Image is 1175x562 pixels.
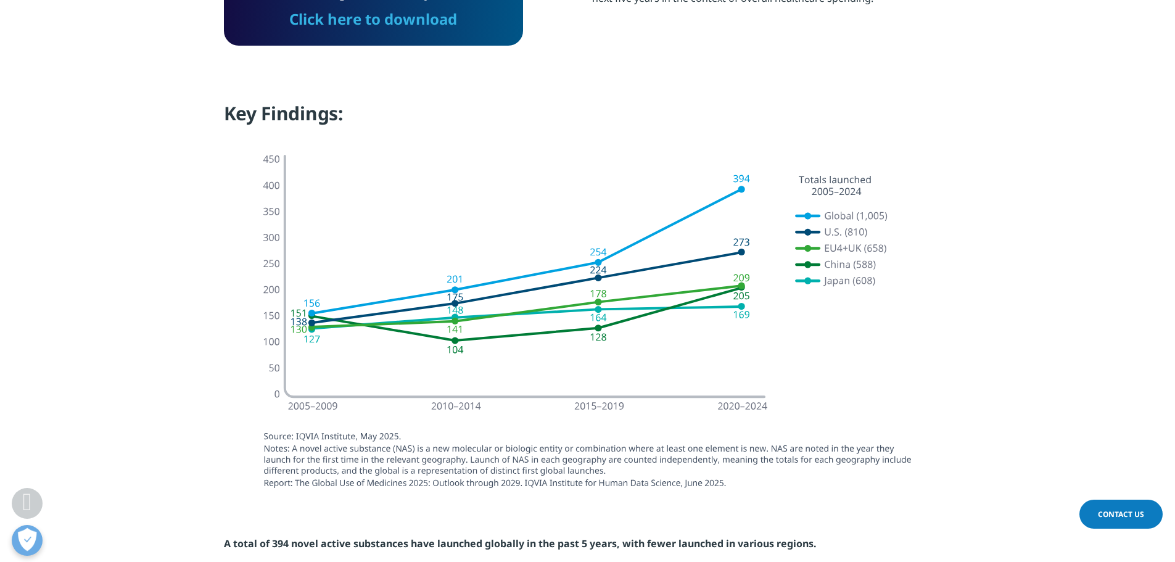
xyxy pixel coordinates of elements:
a: Click here to download [289,9,457,29]
strong: A total of 394 novel active substances have launched globally in the past 5 years, with fewer lau... [224,537,817,550]
h4: Key Findings: [224,101,952,135]
button: 打开偏好 [12,525,43,556]
a: Contact Us [1079,500,1163,529]
span: Contact Us [1098,509,1144,519]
